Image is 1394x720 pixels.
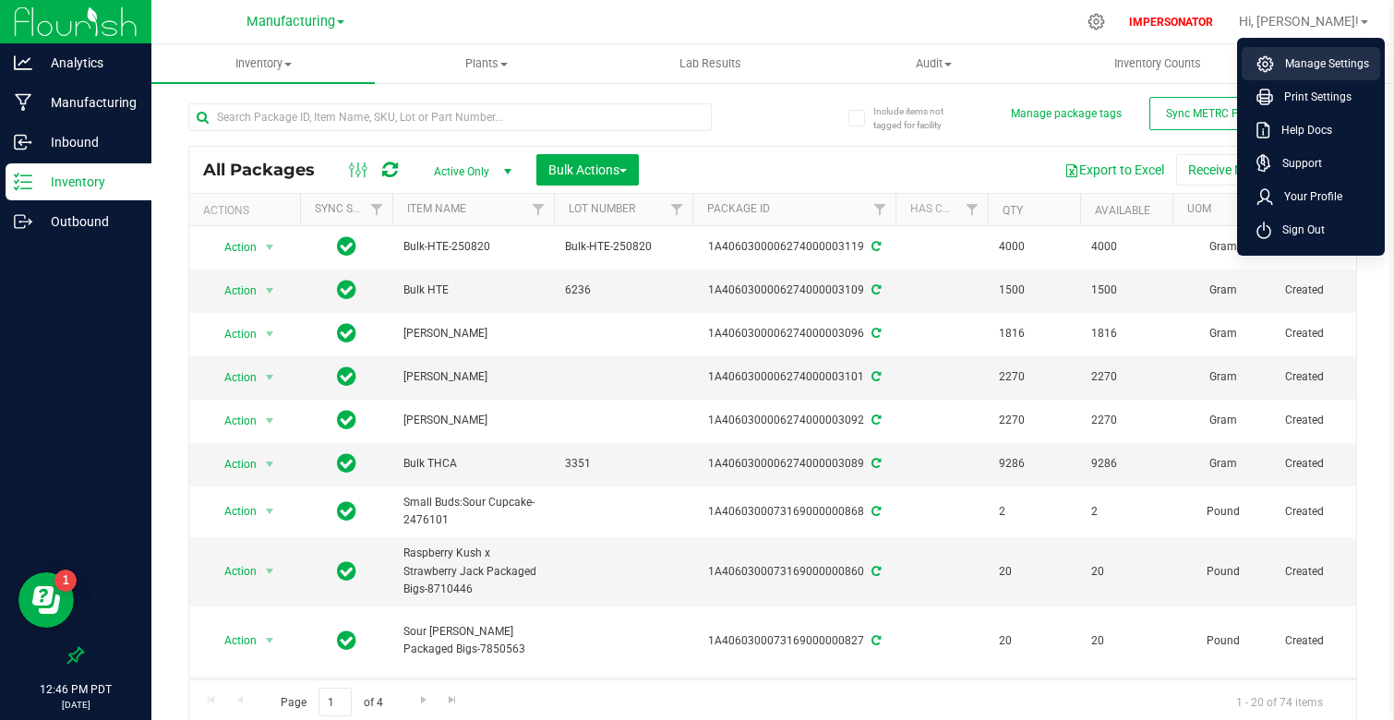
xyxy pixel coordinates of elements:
span: In Sync [337,364,356,390]
span: select [258,558,282,584]
span: select [258,408,282,434]
div: Manage settings [1085,13,1108,30]
button: Receive Non-Cannabis [1176,154,1328,186]
span: 2 [1091,503,1161,521]
span: In Sync [337,498,356,524]
span: 9286 [1091,455,1161,473]
span: Gram [1184,238,1263,256]
div: 1A4060300006274000003092 [690,412,898,429]
p: Inventory [32,171,143,193]
span: Print Settings [1273,88,1352,106]
span: In Sync [337,558,356,584]
span: Gram [1184,455,1263,473]
span: Inventory Counts [1089,55,1226,72]
span: Action [208,558,258,584]
iframe: Resource center unread badge [54,570,77,592]
span: 2270 [999,368,1069,386]
span: Bulk HTE [403,282,543,299]
inline-svg: Manufacturing [14,93,32,112]
div: 1A4060300073169000000860 [690,563,898,581]
span: Gram [1184,368,1263,386]
input: 1 [318,688,352,716]
span: In Sync [337,234,356,259]
button: Manage package tags [1011,106,1122,122]
span: Bulk-HTE-250820 [403,238,543,256]
span: Page of 4 [265,688,398,716]
span: 20 [1091,563,1161,581]
p: Manufacturing [32,91,143,114]
span: Sync from Compliance System [869,370,881,383]
span: Bulk THCA [403,455,543,473]
span: Sync from Compliance System [869,283,881,296]
span: Plants [376,55,597,72]
span: Bulk-HTE-250820 [565,238,681,256]
span: 20 [999,563,1069,581]
p: Outbound [32,210,143,233]
span: Manage Settings [1274,54,1369,73]
span: Support [1271,154,1322,173]
p: IMPERSONATOR [1122,14,1220,30]
div: 1A4060300073169000000827 [690,632,898,650]
span: Sync from Compliance System [869,505,881,518]
span: In Sync [337,277,356,303]
span: 1816 [999,325,1069,342]
span: 1500 [999,282,1069,299]
a: Available [1095,204,1150,217]
a: Filter [865,194,895,225]
a: Lot Number [569,202,635,215]
span: 1816 [1091,325,1161,342]
input: Search Package ID, Item Name, SKU, Lot or Part Number... [188,103,712,131]
span: Action [208,451,258,477]
div: 1A4060300006274000003089 [690,455,898,473]
span: 2 [999,503,1069,521]
th: Has COA [895,194,988,226]
span: Raspberry Kush x Strawberry Jack Packaged Bigs-8710446 [403,545,543,598]
span: 1 - 20 of 74 items [1221,688,1338,715]
span: Action [208,321,258,347]
span: Created [1285,368,1364,386]
div: 1A4060300073169000000868 [690,503,898,521]
span: Action [208,365,258,390]
span: Hi, [PERSON_NAME]! [1239,14,1359,29]
button: Bulk Actions [536,154,639,186]
span: Manufacturing [246,14,335,30]
p: Inbound [32,131,143,153]
a: Filter [362,194,392,225]
span: All Packages [203,160,333,180]
div: 1A4060300006274000003109 [690,282,898,299]
span: select [258,321,282,347]
span: Sour [PERSON_NAME] Packaged Bigs-7850563 [403,623,543,658]
span: Created [1285,632,1364,650]
div: 1A4060300006274000003119 [690,238,898,256]
span: Created [1285,503,1364,521]
a: Go to the next page [410,688,437,713]
span: Pound [1184,503,1263,521]
a: Plants [375,44,598,83]
span: 3351 [565,455,681,473]
span: Your Profile [1273,187,1342,206]
span: Lab Results [655,55,766,72]
div: Actions [203,204,293,217]
span: select [258,234,282,260]
iframe: Resource center [18,572,74,628]
span: [PERSON_NAME] [403,412,543,429]
a: Filter [957,194,988,225]
span: Inventory [151,55,375,72]
a: Package ID [707,202,770,215]
span: Action [208,498,258,524]
span: Created [1285,325,1364,342]
span: 2270 [1091,368,1161,386]
span: Sync from Compliance System [869,414,881,426]
div: 1A4060300006274000003096 [690,325,898,342]
a: Sync Status [315,202,386,215]
inline-svg: Inventory [14,173,32,191]
span: Action [208,234,258,260]
span: In Sync [337,407,356,433]
a: Lab Results [599,44,823,83]
span: Sync from Compliance System [869,240,881,253]
button: Sync METRC Packages [1149,97,1297,130]
inline-svg: Analytics [14,54,32,72]
span: 20 [999,632,1069,650]
span: Action [208,408,258,434]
